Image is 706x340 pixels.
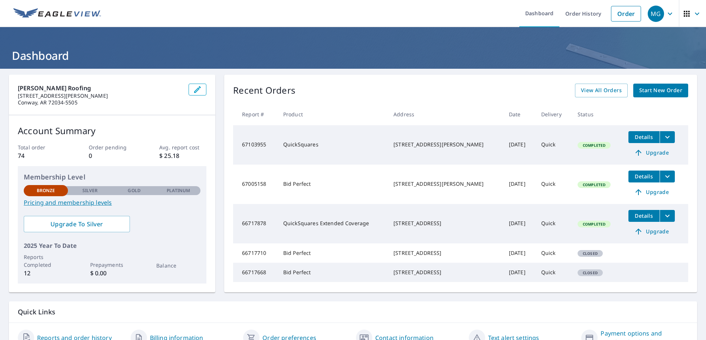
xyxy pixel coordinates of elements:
p: Recent Orders [233,84,295,97]
p: 12 [24,269,68,278]
span: Upgrade [633,148,670,157]
td: [DATE] [503,263,535,282]
p: Account Summary [18,124,206,137]
button: filesDropdownBtn-67005158 [660,171,675,182]
p: 0 [89,151,136,160]
td: [DATE] [503,204,535,243]
p: [STREET_ADDRESS][PERSON_NAME] [18,93,183,99]
span: Closed [578,270,602,275]
div: [STREET_ADDRESS] [393,269,497,276]
p: Gold [128,187,140,194]
td: Quick [535,243,572,263]
p: Prepayments [90,261,134,269]
a: Upgrade To Silver [24,216,130,232]
td: 66717710 [233,243,277,263]
td: [DATE] [503,125,535,165]
td: Quick [535,125,572,165]
div: [STREET_ADDRESS] [393,220,497,227]
p: 74 [18,151,65,160]
td: QuickSquares Extended Coverage [277,204,388,243]
th: Delivery [535,103,572,125]
p: 2025 Year To Date [24,241,200,250]
p: Conway, AR 72034-5505 [18,99,183,106]
span: Completed [578,143,610,148]
p: Order pending [89,143,136,151]
p: Silver [82,187,98,194]
span: Details [633,212,655,219]
td: 66717878 [233,204,277,243]
span: Details [633,133,655,140]
td: [DATE] [503,165,535,204]
th: Status [572,103,622,125]
span: Start New Order [639,86,682,95]
a: Upgrade [628,186,675,198]
p: Bronze [37,187,55,194]
td: 66717668 [233,263,277,282]
td: [DATE] [503,243,535,263]
button: filesDropdownBtn-67103955 [660,131,675,143]
p: Membership Level [24,172,200,182]
span: Completed [578,182,610,187]
span: Details [633,173,655,180]
a: Upgrade [628,147,675,159]
span: Upgrade [633,188,670,197]
td: Bid Perfect [277,263,388,282]
p: [PERSON_NAME] Roofing [18,84,183,93]
td: 67005158 [233,165,277,204]
span: Closed [578,251,602,256]
td: Quick [535,204,572,243]
p: $ 25.18 [159,151,206,160]
span: Upgrade To Silver [30,220,124,228]
td: 67103955 [233,125,277,165]
th: Report # [233,103,277,125]
th: Product [277,103,388,125]
h1: Dashboard [9,48,697,63]
button: filesDropdownBtn-66717878 [660,210,675,222]
div: [STREET_ADDRESS][PERSON_NAME] [393,141,497,148]
td: QuickSquares [277,125,388,165]
p: Platinum [167,187,190,194]
span: Completed [578,221,610,227]
a: Upgrade [628,226,675,237]
div: [STREET_ADDRESS] [393,249,497,257]
td: Bid Perfect [277,243,388,263]
p: Total order [18,143,65,151]
p: Quick Links [18,307,688,317]
a: Start New Order [633,84,688,97]
div: MG [648,6,664,22]
p: $ 0.00 [90,269,134,278]
th: Date [503,103,535,125]
p: Avg. report cost [159,143,206,151]
td: Quick [535,263,572,282]
th: Address [388,103,503,125]
p: Reports Completed [24,253,68,269]
button: detailsBtn-67005158 [628,171,660,182]
div: [STREET_ADDRESS][PERSON_NAME] [393,180,497,188]
span: View All Orders [581,86,622,95]
a: View All Orders [575,84,628,97]
td: Bid Perfect [277,165,388,204]
button: detailsBtn-67103955 [628,131,660,143]
span: Upgrade [633,227,670,236]
a: Order [611,6,641,22]
td: Quick [535,165,572,204]
p: Balance [156,262,200,269]
a: Pricing and membership levels [24,198,200,207]
img: EV Logo [13,8,101,19]
button: detailsBtn-66717878 [628,210,660,222]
